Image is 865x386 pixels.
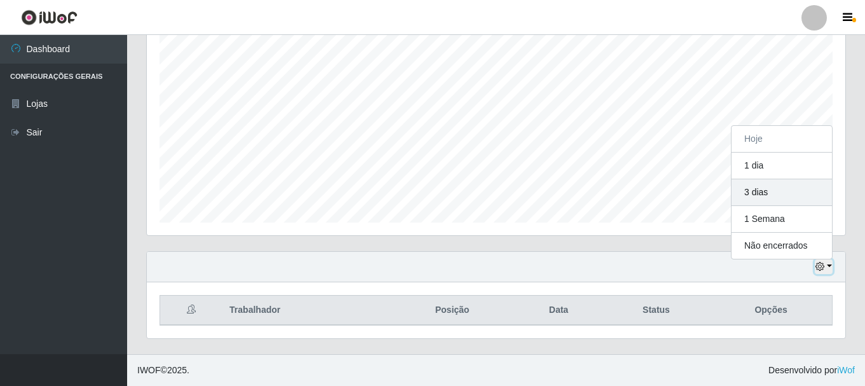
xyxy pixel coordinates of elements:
th: Status [603,296,710,326]
button: 1 Semana [732,206,832,233]
button: Hoje [732,126,832,153]
span: IWOF [137,365,161,375]
button: Não encerrados [732,233,832,259]
button: 1 dia [732,153,832,179]
button: 3 dias [732,179,832,206]
th: Trabalhador [222,296,390,326]
th: Opções [710,296,832,326]
a: iWof [837,365,855,375]
th: Data [515,296,603,326]
span: Desenvolvido por [768,364,855,377]
span: © 2025 . [137,364,189,377]
img: CoreUI Logo [21,10,78,25]
th: Posição [390,296,515,326]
